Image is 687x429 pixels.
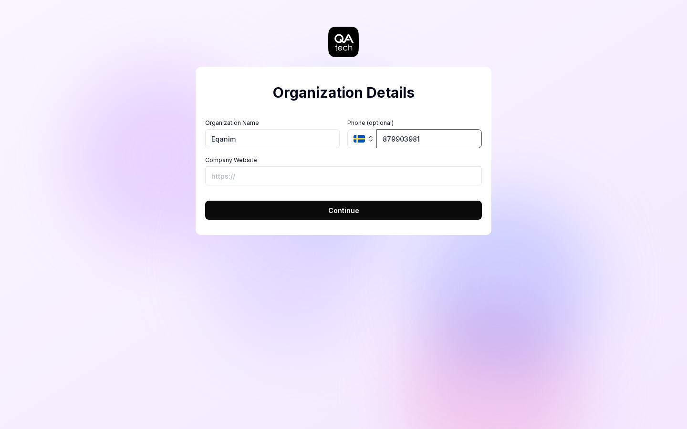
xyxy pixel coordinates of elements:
[205,166,482,185] input: https://
[205,119,340,127] label: Organization Name
[205,201,482,220] button: Continue
[347,119,482,127] label: Phone (optional)
[205,156,482,164] label: Company Website
[205,82,482,103] h2: Organization Details
[328,205,359,215] span: Continue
